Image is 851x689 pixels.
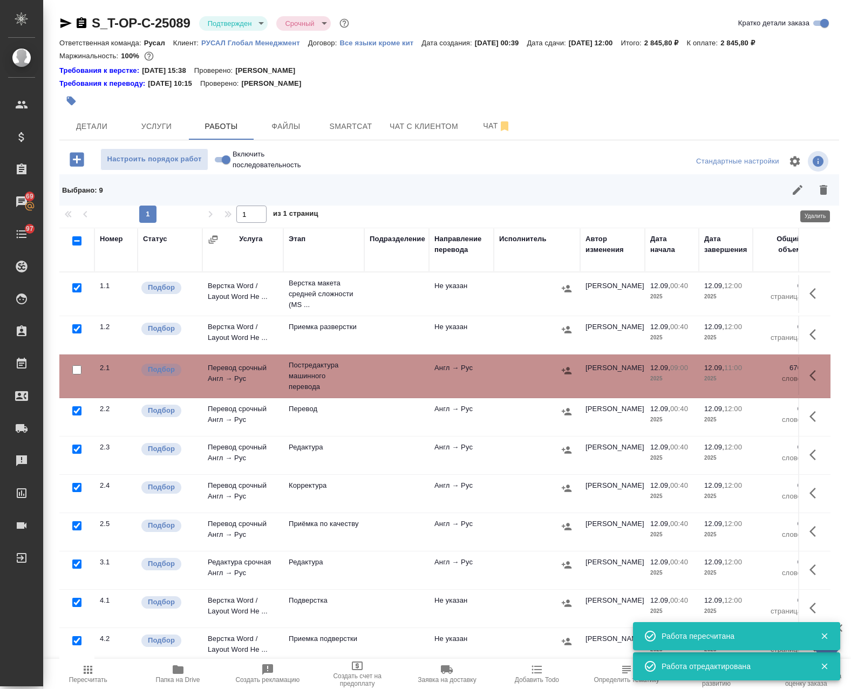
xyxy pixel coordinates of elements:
p: 12.09, [650,520,670,528]
p: 2025 [650,453,693,463]
td: Англ → Рус [429,513,494,551]
td: [PERSON_NAME] [580,316,645,354]
span: Папка на Drive [156,676,200,684]
button: Здесь прячутся важные кнопки [803,404,829,429]
p: 2025 [650,568,693,578]
p: [PERSON_NAME] [235,65,303,76]
p: Приемка разверстки [289,322,359,332]
td: [PERSON_NAME] [580,398,645,436]
p: Подбор [148,282,175,293]
p: [DATE] 15:38 [142,65,194,76]
div: Услуга [239,234,262,244]
p: 00:40 [670,323,688,331]
p: 12.09, [704,596,724,604]
button: Добавить тэг [59,89,83,113]
p: [PERSON_NAME] [241,78,309,89]
button: Скопировать ссылку [75,17,88,30]
p: [DATE] 12:00 [569,39,621,47]
div: 2.1 [100,363,132,373]
p: 00:40 [670,443,688,451]
div: 4.2 [100,633,132,644]
td: Англ → Рус [429,551,494,589]
td: [PERSON_NAME] [580,436,645,474]
p: Клиент: [173,39,201,47]
td: [PERSON_NAME] [580,275,645,313]
p: Подбор [148,323,175,334]
p: 12.09, [650,323,670,331]
span: 69 [19,191,40,202]
span: 97 [19,223,40,234]
p: 12.09, [704,405,724,413]
p: 12.09, [704,558,724,566]
button: Здесь прячутся важные кнопки [803,281,829,306]
button: Назначить [559,281,575,297]
p: слово [758,414,801,425]
p: 09:00 [670,364,688,372]
div: Подтвержден [199,16,268,31]
button: Добавить Todo [492,659,582,689]
div: Работа отредактирована [662,661,804,672]
span: Настроить порядок работ [106,153,202,166]
div: Можно подбирать исполнителей [140,363,197,377]
span: Включить последовательность [233,149,307,170]
p: Подбор [148,482,175,493]
p: 2025 [650,414,693,425]
p: 12:00 [724,405,742,413]
button: Назначить [559,633,575,650]
p: Итого: [621,39,644,47]
a: Требования к переводу: [59,78,148,89]
p: страница [758,291,801,302]
p: Перевод [289,404,359,414]
p: слово [758,568,801,578]
td: [PERSON_NAME] [580,551,645,589]
p: 12:00 [724,481,742,489]
div: Нажми, чтобы открыть папку с инструкцией [59,65,142,76]
p: Дата сдачи: [527,39,568,47]
p: 0 [758,480,801,491]
td: Перевод срочный Англ → Рус [202,398,283,436]
div: Можно подбирать исполнителей [140,633,197,648]
p: 12.09, [650,481,670,489]
p: страница [758,332,801,343]
p: Дата создания: [421,39,474,47]
p: Постредактура машинного перевода [289,360,359,392]
button: Здесь прячутся важные кнопки [803,595,829,621]
span: Чат [471,119,523,133]
td: Не указан [429,316,494,354]
div: split button [693,153,782,170]
div: Можно подбирать исполнителей [140,404,197,418]
a: 97 [3,221,40,248]
p: 12:00 [724,520,742,528]
button: Назначить [559,442,575,458]
div: Дата завершения [704,234,747,255]
p: Подбор [148,597,175,608]
p: 2 845,80 ₽ [644,39,687,47]
p: 0 [758,281,801,291]
div: Можно подбирать исполнителей [140,595,197,610]
p: 12.09, [650,596,670,604]
p: 0 [758,595,801,606]
p: 2025 [704,291,747,302]
div: Работа пересчитана [662,631,804,642]
span: Посмотреть информацию [808,151,830,172]
div: Подразделение [370,234,425,244]
p: 12.09, [704,481,724,489]
p: 12.09, [704,282,724,290]
p: 12.09, [704,443,724,451]
button: Назначить [559,480,575,496]
p: 12.09, [704,323,724,331]
button: Закрыть [813,631,835,641]
p: 670 [758,363,801,373]
div: 2.2 [100,404,132,414]
p: 2025 [704,568,747,578]
button: Здесь прячутся важные кнопки [803,480,829,506]
span: Создать рекламацию [235,676,299,684]
td: Перевод срочный Англ → Рус [202,357,283,395]
p: 0 [758,519,801,529]
div: Можно подбирать исполнителей [140,519,197,533]
div: Подтвержден [276,16,330,31]
button: Подтвержден [205,19,255,28]
p: Корректура [289,480,359,491]
button: Назначить [559,595,575,611]
p: 12:00 [724,282,742,290]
